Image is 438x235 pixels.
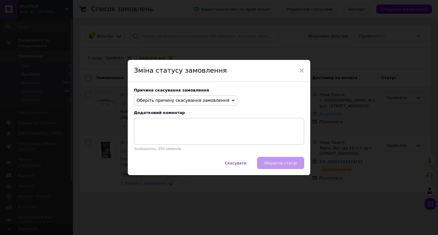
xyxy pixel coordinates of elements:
span: Оберіть причину скасування замовлення [137,98,229,103]
span: Скасувати [225,161,246,165]
button: Скасувати [218,157,253,169]
p: Залишилось: 250 символів [134,147,304,151]
span: × [299,65,304,76]
div: Зміна статусу замовлення [128,60,310,82]
div: Додатковий коментар [134,110,304,115]
div: Причина скасування замовлення [134,88,304,92]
